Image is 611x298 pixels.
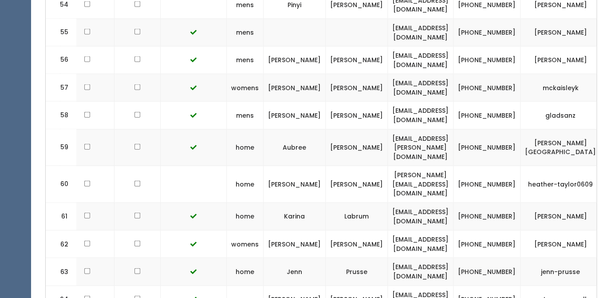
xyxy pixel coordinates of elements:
td: [PERSON_NAME][GEOGRAPHIC_DATA] [520,129,601,166]
td: [EMAIL_ADDRESS][PERSON_NAME][DOMAIN_NAME] [388,129,453,166]
td: [EMAIL_ADDRESS][DOMAIN_NAME] [388,47,453,74]
td: 58 [46,102,77,129]
td: [PERSON_NAME] [326,74,388,102]
td: Prusse [326,258,388,286]
td: 59 [46,129,77,166]
td: home [227,129,264,166]
td: 57 [46,74,77,102]
td: home [227,203,264,230]
td: mens [227,102,264,129]
td: [EMAIL_ADDRESS][DOMAIN_NAME] [388,102,453,129]
td: [PERSON_NAME] [264,102,326,129]
td: [PERSON_NAME] [520,47,601,74]
td: [PERSON_NAME] [326,102,388,129]
td: [PERSON_NAME] [326,230,388,258]
td: [PERSON_NAME] [264,74,326,102]
td: [PERSON_NAME][EMAIL_ADDRESS][DOMAIN_NAME] [388,166,453,203]
td: [EMAIL_ADDRESS][DOMAIN_NAME] [388,19,453,46]
td: [PHONE_NUMBER] [453,47,520,74]
td: mens [227,19,264,46]
td: [PHONE_NUMBER] [453,258,520,286]
td: home [227,166,264,203]
td: [PERSON_NAME] [264,47,326,74]
td: heather-taylor0609 [520,166,601,203]
td: Karina [264,203,326,230]
td: mckaisleyk [520,74,601,102]
td: [PERSON_NAME] [520,19,601,46]
td: [EMAIL_ADDRESS][DOMAIN_NAME] [388,203,453,230]
td: [PHONE_NUMBER] [453,203,520,230]
td: [PERSON_NAME] [520,203,601,230]
td: 56 [46,47,77,74]
td: [PERSON_NAME] [520,230,601,258]
td: Labrum [326,203,388,230]
td: [PHONE_NUMBER] [453,230,520,258]
td: womens [227,230,264,258]
td: womens [227,74,264,102]
td: [PHONE_NUMBER] [453,166,520,203]
td: Jenn [264,258,326,286]
td: [PERSON_NAME] [264,166,326,203]
td: [PERSON_NAME] [264,230,326,258]
td: [PHONE_NUMBER] [453,102,520,129]
td: home [227,258,264,286]
td: Aubree [264,129,326,166]
td: mens [227,47,264,74]
td: gladsanz [520,102,601,129]
td: 62 [46,230,77,258]
td: [EMAIL_ADDRESS][DOMAIN_NAME] [388,74,453,102]
td: 55 [46,19,77,46]
td: jenn-prusse [520,258,601,286]
td: [PERSON_NAME] [326,47,388,74]
td: [PERSON_NAME] [326,129,388,166]
td: [PHONE_NUMBER] [453,19,520,46]
td: 61 [46,203,77,230]
td: [EMAIL_ADDRESS][DOMAIN_NAME] [388,258,453,286]
td: [EMAIL_ADDRESS][DOMAIN_NAME] [388,230,453,258]
td: [PHONE_NUMBER] [453,129,520,166]
td: 63 [46,258,77,286]
td: [PERSON_NAME] [326,166,388,203]
td: [PHONE_NUMBER] [453,74,520,102]
td: 60 [46,166,77,203]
